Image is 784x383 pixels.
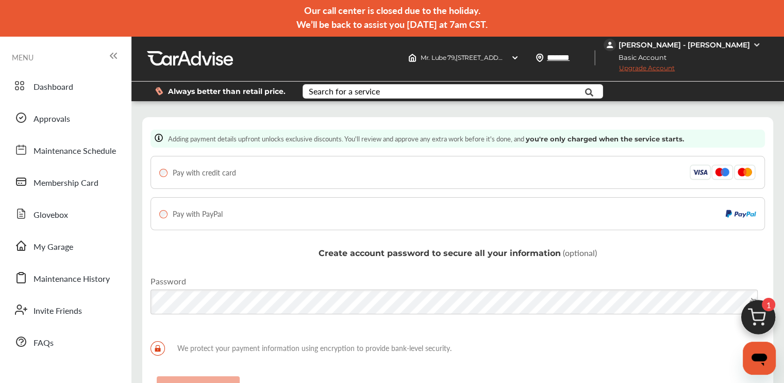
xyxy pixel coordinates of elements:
img: location_vector.a44bc228.svg [536,54,544,62]
img: secure-lock [151,341,165,356]
span: Approvals [34,113,70,126]
a: My Garage [9,232,121,259]
a: Glovebox [9,200,121,227]
span: MENU [12,53,34,61]
span: Always better than retail price. [168,88,286,95]
div: [PERSON_NAME] - [PERSON_NAME] [619,40,750,50]
a: Approvals [9,104,121,131]
span: 1 [762,298,775,311]
span: Mr. Lube 79 , [STREET_ADDRESS][PERSON_NAME] [GEOGRAPHIC_DATA] , MB R2V 3C6 [421,54,673,61]
span: Membership Card [34,177,98,190]
a: Dashboard [9,72,121,99]
img: WGsFRI8htEPBVLJbROoPRyZpYNWhNONpIPPETTm6eUC0GeLEiAAAAAElFTkSuQmCC [753,41,761,49]
img: PayPalLogo.a672f5f7.svg [725,210,756,218]
p: Adding payment details upfront unlocks exclusive discounts. You'll review and approve any extra w... [168,134,684,143]
span: We protect your payment information using encryption to provide bank-level security. [151,341,765,356]
span: Create account password to secure all your information [319,248,561,258]
img: cart_icon.3d0951e8.svg [733,295,783,345]
div: Search for a service [309,87,380,95]
img: header-down-arrow.9dd2ce7d.svg [511,54,519,62]
img: Maestro.aa0500b2.svg [711,165,733,180]
span: Basic Account [605,52,674,63]
a: Membership Card [9,168,121,195]
iframe: Button to launch messaging window [743,342,776,375]
img: header-divider.bc55588e.svg [594,50,595,66]
span: Pay with PayPal [173,209,223,219]
img: jVpblrzwTbfkPYzPPzSLxeg0AAAAASUVORK5CYII= [604,39,616,51]
a: Maintenance Schedule [9,136,121,163]
span: Glovebox [34,209,68,222]
span: Maintenance Schedule [34,145,116,158]
span: Invite Friends [34,305,82,318]
span: you're only charged when the service starts. [526,135,684,143]
span: My Garage [34,241,73,254]
p: (optional) [151,247,765,259]
span: Pay with credit card [173,167,236,178]
img: dollor_label_vector.a70140d1.svg [155,87,163,95]
img: Mastercard.eb291d48.svg [733,165,756,180]
span: Dashboard [34,81,73,94]
span: Upgrade Account [604,64,675,77]
img: Visa.45ceafba.svg [690,165,712,180]
a: FAQs [9,328,121,355]
span: Maintenance History [34,273,110,286]
label: Password [151,275,186,287]
a: Maintenance History [9,264,121,291]
span: FAQs [34,337,54,350]
a: Invite Friends [9,296,121,323]
img: header-home-logo.8d720a4f.svg [408,54,416,62]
